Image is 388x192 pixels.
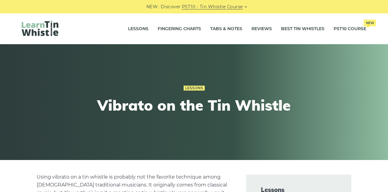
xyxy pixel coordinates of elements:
span: New [364,20,376,26]
a: Fingering Charts [158,21,201,37]
a: Tabs & Notes [210,21,242,37]
img: LearnTinWhistle.com [22,20,58,36]
a: Lessons [184,86,205,91]
a: Lessons [128,21,148,37]
a: PST10 CourseNew [334,21,366,37]
a: Reviews [251,21,272,37]
a: Best Tin Whistles [281,21,324,37]
h1: Vibrato on the Tin Whistle [82,97,306,114]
